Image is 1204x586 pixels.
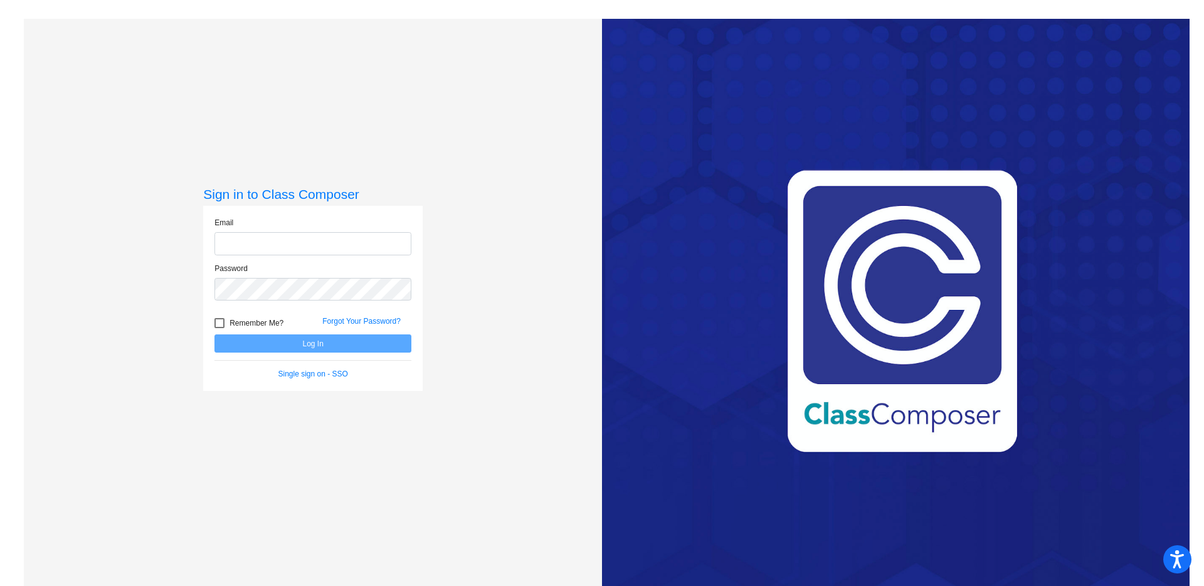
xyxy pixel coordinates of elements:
label: Password [214,263,248,274]
a: Single sign on - SSO [278,370,348,378]
a: Forgot Your Password? [322,317,401,326]
button: Log In [214,334,411,353]
span: Remember Me? [230,316,283,331]
h3: Sign in to Class Composer [203,186,423,202]
label: Email [214,217,233,228]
